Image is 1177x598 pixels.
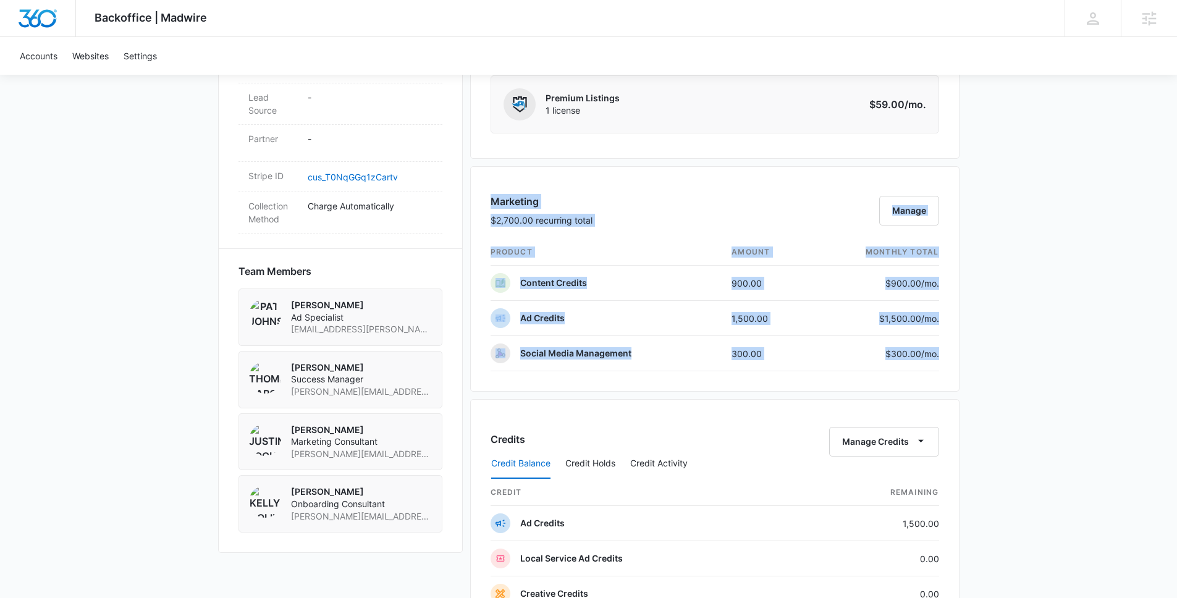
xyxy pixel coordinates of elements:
p: [PERSON_NAME] [291,361,432,374]
span: Team Members [238,264,311,279]
span: /mo. [921,313,939,324]
p: $900.00 [881,277,939,290]
span: [PERSON_NAME][EMAIL_ADDRESS][DOMAIN_NAME] [291,448,432,460]
button: Credit Holds [565,449,615,479]
p: $59.00 [868,97,926,112]
span: Onboarding Consultant [291,498,432,510]
p: Ad Credits [520,517,565,529]
p: - [308,91,432,104]
button: Credit Balance [491,449,551,479]
span: [EMAIL_ADDRESS][PERSON_NAME][DOMAIN_NAME] [291,323,432,335]
a: cus_T0NqGGq1zCartv [308,172,398,182]
p: Charge Automatically [308,200,432,213]
img: Pat Johnson [249,299,281,331]
p: $300.00 [881,347,939,360]
div: Collection MethodCharge Automatically [238,192,442,234]
div: Lead Source- [238,83,442,125]
button: Manage [879,196,939,225]
td: 1,500.00 [808,506,939,541]
h3: Credits [491,432,525,447]
a: Accounts [12,37,65,75]
span: [PERSON_NAME][EMAIL_ADDRESS][PERSON_NAME][DOMAIN_NAME] [291,385,432,398]
p: Content Credits [520,277,587,289]
th: amount [722,239,811,266]
span: Success Manager [291,373,432,385]
p: $1,500.00 [879,312,939,325]
span: /mo. [921,348,939,359]
th: credit [491,479,808,506]
p: Ad Credits [520,312,565,324]
div: Stripe IDcus_T0NqGGq1zCartv [238,162,442,192]
td: 900.00 [722,266,811,301]
p: - [308,132,432,145]
button: Manage Credits [829,427,939,457]
dt: Collection Method [248,200,298,225]
img: Thomas Baron [249,361,281,394]
p: $2,700.00 recurring total [491,214,593,227]
td: 300.00 [722,336,811,371]
span: Ad Specialist [291,311,432,324]
img: Justin Zochniak [249,424,281,456]
p: [PERSON_NAME] [291,486,432,498]
div: Partner- [238,125,442,162]
span: /mo. [921,278,939,288]
th: product [491,239,722,266]
p: Social Media Management [520,347,631,360]
span: [PERSON_NAME][EMAIL_ADDRESS][PERSON_NAME][DOMAIN_NAME] [291,510,432,523]
p: [PERSON_NAME] [291,424,432,436]
p: [PERSON_NAME] [291,299,432,311]
span: 1 license [546,104,620,117]
span: /mo. [905,98,926,111]
th: monthly total [811,239,939,266]
dt: Lead Source [248,91,298,117]
td: 1,500.00 [722,301,811,336]
dt: Partner [248,132,298,145]
button: Credit Activity [630,449,688,479]
td: 0.00 [808,541,939,576]
h3: Marketing [491,194,593,209]
a: Settings [116,37,164,75]
a: Websites [65,37,116,75]
span: Marketing Consultant [291,436,432,448]
img: Kelly Bolin [249,486,281,518]
p: Local Service Ad Credits [520,552,623,565]
th: Remaining [808,479,939,506]
p: Premium Listings [546,92,620,104]
span: Backoffice | Madwire [95,11,207,24]
dt: Stripe ID [248,169,298,182]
